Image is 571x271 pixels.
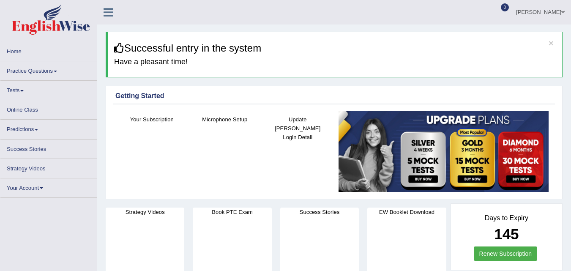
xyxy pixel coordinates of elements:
a: Predictions [0,120,97,136]
h4: EW Booklet Download [367,208,446,216]
h4: Have a pleasant time! [114,58,556,66]
a: Home [0,42,97,58]
h3: Successful entry in the system [114,43,556,54]
span: 0 [501,3,509,11]
h4: Your Subscription [120,115,184,124]
b: 145 [494,226,519,242]
a: Your Account [0,178,97,195]
h4: Update [PERSON_NAME] Login Detail [265,115,330,142]
a: Strategy Videos [0,159,97,175]
h4: Microphone Setup [193,115,257,124]
h4: Success Stories [280,208,359,216]
h4: Book PTE Exam [193,208,271,216]
img: small5.jpg [339,111,549,192]
h4: Days to Expiry [460,214,553,222]
h4: Strategy Videos [106,208,184,216]
a: Online Class [0,100,97,117]
a: Practice Questions [0,61,97,78]
button: × [549,38,554,47]
a: Tests [0,81,97,97]
a: Success Stories [0,140,97,156]
a: Renew Subscription [474,246,538,261]
div: Getting Started [115,91,553,101]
